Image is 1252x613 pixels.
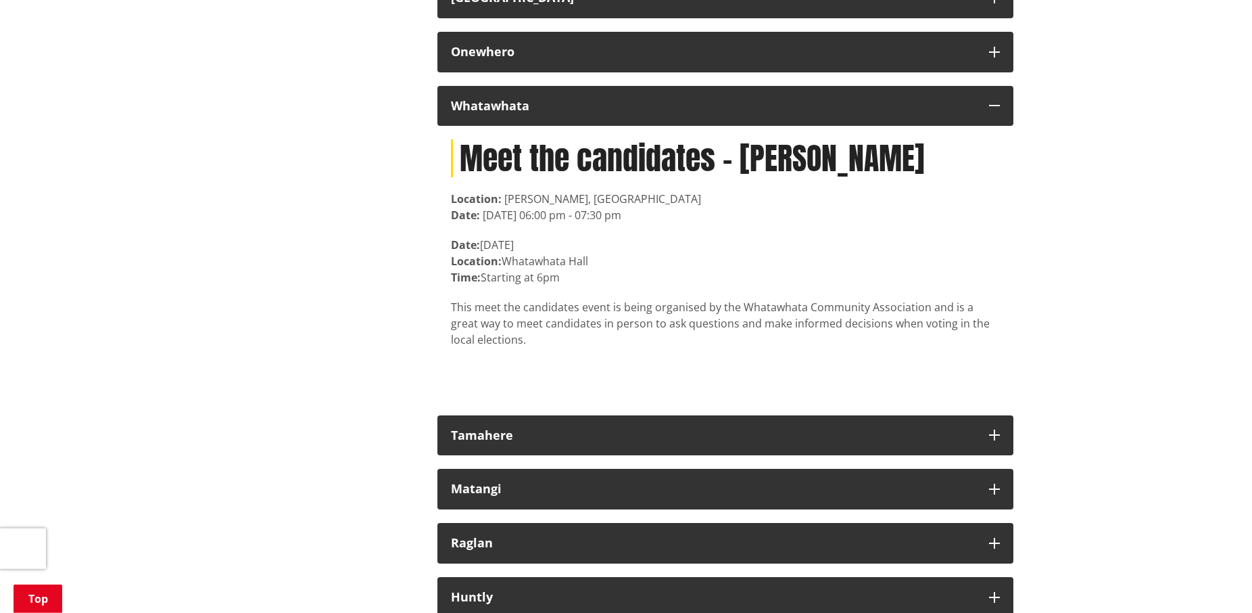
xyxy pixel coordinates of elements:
button: Matangi [437,469,1013,509]
div: Onewhero [451,45,976,59]
div: Whatawhata [451,99,976,113]
time: [DATE] 06:00 pm - 07:30 pm [483,208,621,223]
strong: Time: [451,270,481,285]
a: Top [14,585,62,613]
button: Raglan [437,523,1013,564]
div: Raglan [451,537,976,550]
span: [PERSON_NAME], [GEOGRAPHIC_DATA] [504,191,701,206]
strong: Date: [451,208,480,223]
p: [DATE] Whatawhata Hall Starting at 6pm [451,237,1000,286]
button: Onewhero [437,32,1013,72]
strong: Location: [451,191,502,206]
iframe: Messenger Launcher [1190,556,1238,605]
strong: Location: [451,254,502,269]
button: Whatawhata [437,86,1013,127]
div: Huntly [451,591,976,604]
p: This meet the candidates event is being organised by the Whatawhata Community Association and is ... [451,299,1000,348]
strong: Date: [451,237,480,252]
button: Tamahere [437,415,1013,456]
div: Tamahere [451,429,976,442]
h1: Meet the candidates - [PERSON_NAME] [451,139,1000,177]
div: Matangi [451,482,976,496]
